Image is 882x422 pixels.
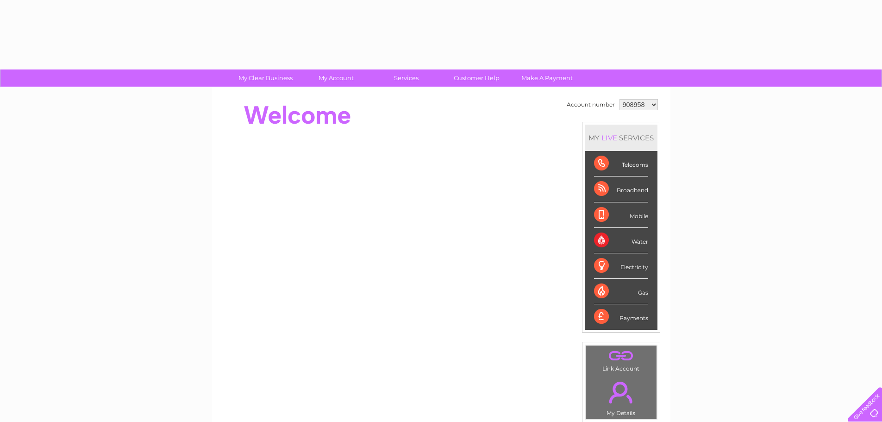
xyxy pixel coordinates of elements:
[588,348,654,364] a: .
[594,228,648,253] div: Water
[594,202,648,228] div: Mobile
[585,374,657,419] td: My Details
[594,151,648,176] div: Telecoms
[594,176,648,202] div: Broadband
[588,376,654,409] a: .
[227,69,304,87] a: My Clear Business
[600,133,619,142] div: LIVE
[585,125,657,151] div: MY SERVICES
[509,69,585,87] a: Make A Payment
[298,69,374,87] a: My Account
[438,69,515,87] a: Customer Help
[368,69,444,87] a: Services
[564,97,617,113] td: Account number
[585,345,657,374] td: Link Account
[594,279,648,304] div: Gas
[594,304,648,329] div: Payments
[594,253,648,279] div: Electricity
